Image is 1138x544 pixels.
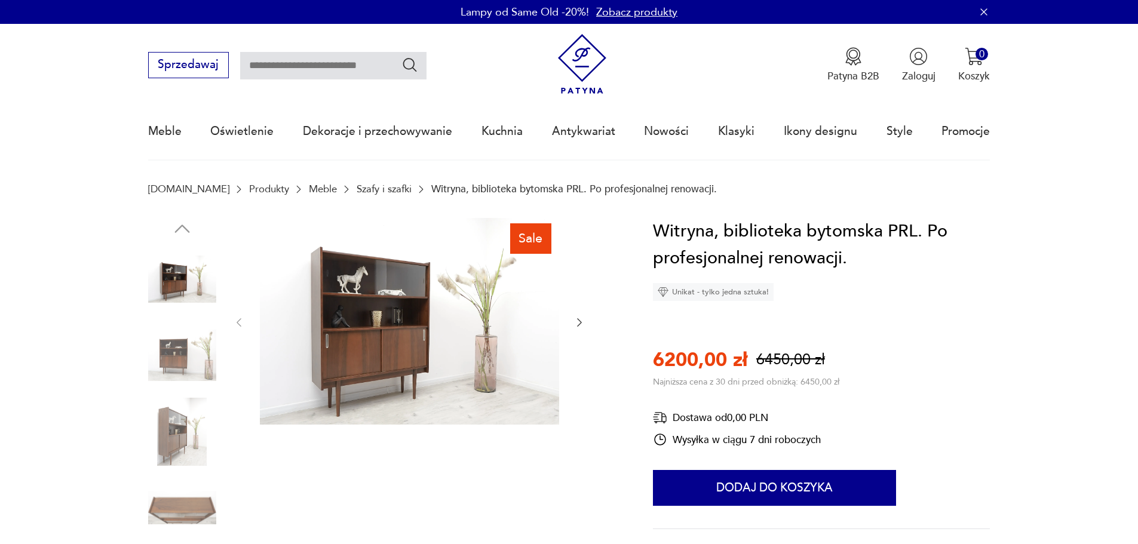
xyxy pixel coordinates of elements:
[357,183,412,195] a: Szafy i szafki
[784,104,857,159] a: Ikony designu
[481,104,523,159] a: Kuchnia
[844,47,863,66] img: Ikona medalu
[909,47,928,66] img: Ikonka użytkownika
[148,321,216,389] img: Zdjęcie produktu Witryna, biblioteka bytomska PRL. Po profesjonalnej renowacji.
[827,69,879,83] p: Patyna B2B
[249,183,289,195] a: Produkty
[260,218,559,425] img: Zdjęcie produktu Witryna, biblioteka bytomska PRL. Po profesjonalnej renowacji.
[653,218,990,272] h1: Witryna, biblioteka bytomska PRL. Po profesjonalnej renowacji.
[596,5,677,20] a: Zobacz produkty
[148,52,229,78] button: Sprzedawaj
[902,69,935,83] p: Zaloguj
[431,183,717,195] p: Witryna, biblioteka bytomska PRL. Po profesjonalnej renowacji.
[210,104,274,159] a: Oświetlenie
[658,287,668,297] img: Ikona diamentu
[309,183,337,195] a: Meble
[653,376,839,388] p: Najniższa cena z 30 dni przed obniżką: 6450,00 zł
[653,347,747,373] p: 6200,00 zł
[827,47,879,83] a: Ikona medaluPatyna B2B
[148,61,229,70] a: Sprzedawaj
[653,410,821,425] div: Dostawa od 0,00 PLN
[653,432,821,447] div: Wysyłka w ciągu 7 dni roboczych
[644,104,689,159] a: Nowości
[148,104,182,159] a: Meble
[976,48,988,60] div: 0
[148,474,216,542] img: Zdjęcie produktu Witryna, biblioteka bytomska PRL. Po profesjonalnej renowacji.
[653,470,896,506] button: Dodaj do koszyka
[887,104,913,159] a: Style
[827,47,879,83] button: Patyna B2B
[718,104,754,159] a: Klasyki
[148,183,229,195] a: [DOMAIN_NAME]
[902,47,935,83] button: Zaloguj
[552,34,612,94] img: Patyna - sklep z meblami i dekoracjami vintage
[653,410,667,425] img: Ikona dostawy
[148,245,216,314] img: Zdjęcie produktu Witryna, biblioteka bytomska PRL. Po profesjonalnej renowacji.
[401,56,419,73] button: Szukaj
[958,69,990,83] p: Koszyk
[148,398,216,466] img: Zdjęcie produktu Witryna, biblioteka bytomska PRL. Po profesjonalnej renowacji.
[941,104,990,159] a: Promocje
[653,283,774,301] div: Unikat - tylko jedna sztuka!
[552,104,615,159] a: Antykwariat
[510,223,551,253] div: Sale
[303,104,452,159] a: Dekoracje i przechowywanie
[965,47,983,66] img: Ikona koszyka
[756,349,825,370] p: 6450,00 zł
[958,47,990,83] button: 0Koszyk
[461,5,589,20] p: Lampy od Same Old -20%!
